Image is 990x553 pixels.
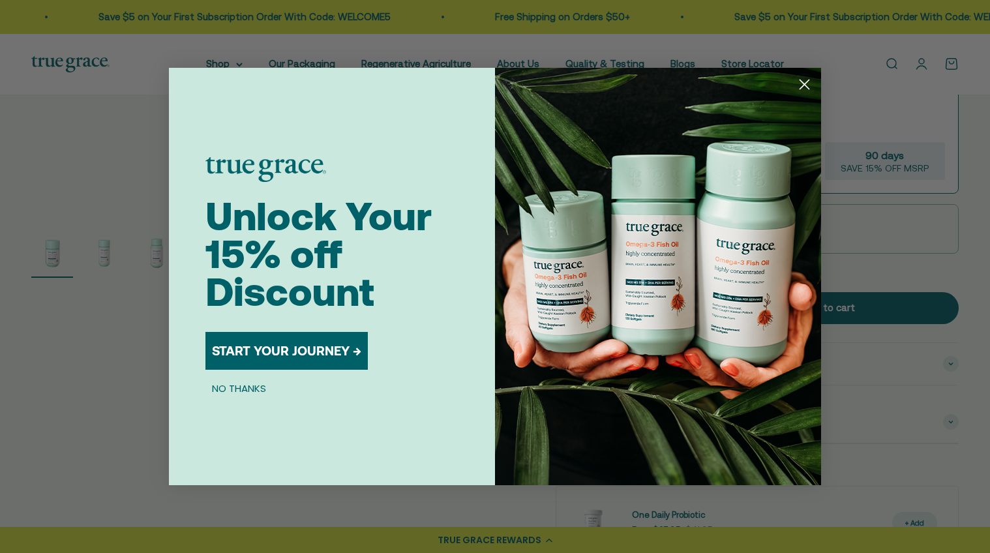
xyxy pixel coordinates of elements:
button: START YOUR JOURNEY → [205,332,368,370]
button: Close dialog [793,73,816,96]
img: 098727d5-50f8-4f9b-9554-844bb8da1403.jpeg [495,68,821,485]
img: logo placeholder [205,157,326,182]
button: NO THANKS [205,380,273,396]
span: Unlock Your 15% off Discount [205,194,432,314]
